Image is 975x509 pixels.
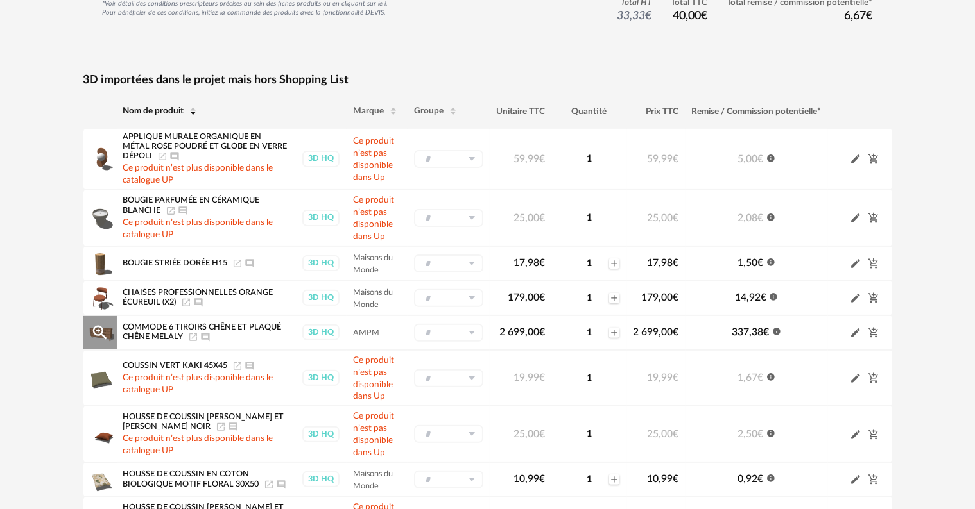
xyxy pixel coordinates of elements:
[766,256,775,267] span: Information icon
[571,327,608,338] div: 1
[648,213,679,223] span: 25,00
[83,73,892,88] h4: 3D importées dans le projet mais hors Shopping List
[232,259,243,267] span: Launch icon
[702,10,708,22] span: €
[673,10,708,22] span: 40,00
[738,154,764,164] span: 5,00
[738,429,764,439] span: 2,50
[868,212,879,222] span: Cart Plus icon
[617,10,652,22] span: 33,33
[169,153,180,160] span: Ajouter un commentaire
[735,292,766,303] span: 14,92
[87,365,114,392] img: Product pack shot
[228,422,238,430] span: Ajouter un commentaire
[539,372,545,383] span: €
[123,413,284,431] span: Housse de coussin [PERSON_NAME] et [PERSON_NAME] noir
[673,258,679,268] span: €
[302,255,340,271] a: 3D HQ
[245,259,255,267] span: Ajouter un commentaire
[87,466,114,493] img: Product pack shot
[513,429,545,439] span: 25,00
[123,197,260,215] span: Bougie parfumée en céramique blanche
[123,470,259,488] span: Housse de coussin en coton biologique motif floral 30x50
[539,213,545,223] span: €
[609,293,619,303] span: Plus icon
[769,291,778,301] span: Information icon
[302,471,340,487] a: 3D HQ
[758,429,764,439] span: €
[868,292,879,303] span: Cart Plus icon
[766,153,775,163] span: Information icon
[868,474,879,484] span: Cart Plus icon
[539,258,545,268] span: €
[571,153,608,165] div: 1
[867,10,873,22] span: €
[758,474,764,484] span: €
[264,480,274,488] a: Launch icon
[609,258,619,269] span: Plus icon
[87,146,114,172] img: Product pack shot
[571,474,608,485] div: 1
[302,290,340,306] div: 3D HQ
[766,212,775,222] span: Information icon
[414,425,483,443] div: Sélectionner un groupe
[302,370,340,386] div: 3D HQ
[850,326,861,338] span: Pencil icon
[353,356,394,401] span: Ce produit n’est pas disponible dans Up
[648,154,679,164] span: 59,99
[571,212,608,224] div: 1
[850,257,861,269] span: Pencil icon
[123,163,273,185] span: Ce produit n’est plus disponible dans le catalogue UP
[766,428,775,438] span: Information icon
[764,327,770,337] span: €
[123,434,273,455] span: Ce produit n’est plus disponible dans le catalogue UP
[302,426,340,442] div: 3D HQ
[648,429,679,439] span: 25,00
[758,213,764,223] span: €
[609,474,619,485] span: Plus icon
[87,285,114,312] img: Product pack shot
[513,372,545,383] span: 19,99
[758,372,764,383] span: €
[571,258,608,269] div: 1
[539,474,545,484] span: €
[353,254,393,274] span: Maisons du Monde
[353,470,393,490] span: Maisons du Monde
[302,370,340,386] a: 3D HQ
[302,255,340,271] div: 3D HQ
[868,372,879,383] span: Cart Plus icon
[353,106,384,115] span: Marque
[181,299,191,306] a: Launch icon
[87,204,114,231] img: Product pack shot
[738,372,764,383] span: 1,67
[571,292,608,304] div: 1
[216,422,226,430] a: Launch icon
[302,324,340,340] div: 3D HQ
[513,213,545,223] span: 25,00
[634,327,679,337] span: 2 699,00
[766,371,775,381] span: Information icon
[87,250,114,277] img: Product pack shot
[673,327,679,337] span: €
[302,151,340,167] div: 3D HQ
[673,429,679,439] span: €
[758,154,764,164] span: €
[188,333,198,341] a: Launch icon
[123,362,228,369] span: Coussin vert kaki 45x45
[302,290,340,306] a: 3D HQ
[571,372,608,384] div: 1
[772,326,781,336] span: Information icon
[648,372,679,383] span: 19,99
[123,218,273,239] span: Ce produit n’est plus disponible dans le catalogue UP
[166,206,176,214] a: Launch icon
[850,372,861,384] span: Pencil icon
[91,323,110,342] span: Magnify Plus Outline icon
[648,258,679,268] span: 17,98
[738,474,764,484] span: 0,92
[353,412,394,457] span: Ce produit n’est pas disponible dans Up
[868,327,879,337] span: Cart Plus icon
[414,209,483,227] div: Sélectionner un groupe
